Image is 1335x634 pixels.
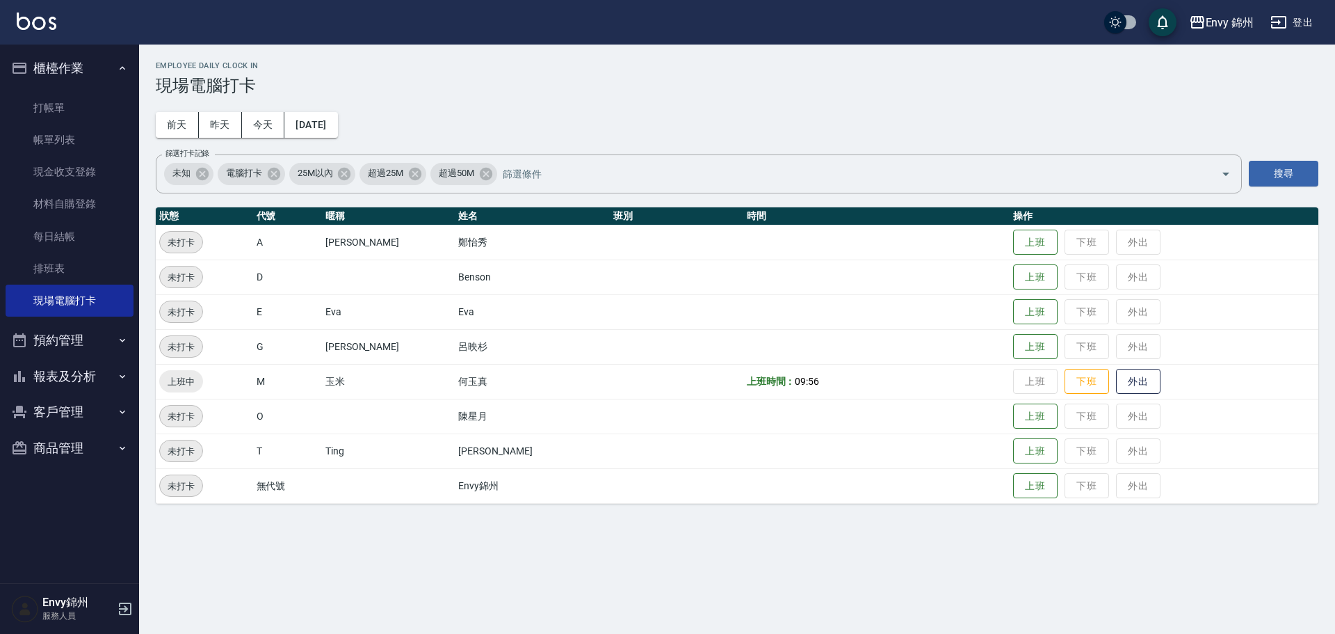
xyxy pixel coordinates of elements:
[253,294,322,329] td: E
[743,207,1010,225] th: 時間
[1116,369,1160,395] button: 外出
[455,225,610,260] td: 鄭怡秀
[6,124,133,156] a: 帳單列表
[242,112,285,138] button: 今天
[156,76,1318,95] h3: 現場電腦打卡
[160,444,202,459] span: 未打卡
[284,112,337,138] button: [DATE]
[253,399,322,434] td: O
[1149,8,1176,36] button: save
[455,329,610,364] td: 呂映杉
[359,163,426,185] div: 超過25M
[289,163,356,185] div: 25M以內
[1013,404,1058,429] button: 上班
[160,409,202,424] span: 未打卡
[218,166,270,180] span: 電腦打卡
[430,166,483,180] span: 超過50M
[164,163,213,185] div: 未知
[455,434,610,468] td: [PERSON_NAME]
[6,188,133,220] a: 材料自購登錄
[156,61,1318,70] h2: Employee Daily Clock In
[795,376,819,387] span: 09:56
[289,166,341,180] span: 25M以內
[253,364,322,399] td: M
[322,434,455,468] td: Ting
[610,207,743,225] th: 班別
[160,305,202,319] span: 未打卡
[156,112,199,138] button: 前天
[1010,207,1318,225] th: 操作
[499,161,1197,186] input: 篩選條件
[164,166,199,180] span: 未知
[1249,161,1318,187] button: 搜尋
[1013,230,1058,255] button: 上班
[322,364,455,399] td: 玉米
[455,260,610,294] td: Benson
[6,394,133,430] button: 客戶管理
[1265,10,1318,35] button: 登出
[455,207,610,225] th: 姓名
[1013,299,1058,325] button: 上班
[17,13,56,30] img: Logo
[199,112,242,138] button: 昨天
[1183,8,1260,37] button: Envy 錦州
[6,50,133,86] button: 櫃檯作業
[156,207,253,225] th: 狀態
[42,596,113,610] h5: Envy錦州
[159,374,203,389] span: 上班中
[359,166,412,180] span: 超過25M
[6,430,133,466] button: 商品管理
[160,235,202,250] span: 未打卡
[253,225,322,260] td: A
[6,92,133,124] a: 打帳單
[11,595,39,623] img: Person
[253,207,322,225] th: 代號
[455,399,610,434] td: 陳星月
[430,163,497,185] div: 超過50M
[1206,14,1254,31] div: Envy 錦州
[322,225,455,260] td: [PERSON_NAME]
[253,260,322,294] td: D
[6,285,133,317] a: 現場電腦打卡
[1065,369,1109,395] button: 下班
[165,148,209,159] label: 篩選打卡記錄
[455,294,610,329] td: Eva
[253,329,322,364] td: G
[322,207,455,225] th: 暱稱
[455,468,610,503] td: Envy錦州
[160,340,202,354] span: 未打卡
[6,322,133,358] button: 預約管理
[6,156,133,188] a: 現金收支登錄
[160,270,202,285] span: 未打卡
[1013,334,1058,360] button: 上班
[218,163,285,185] div: 電腦打卡
[1013,438,1058,464] button: 上班
[6,253,133,285] a: 排班表
[6,221,133,253] a: 每日結帳
[253,434,322,468] td: T
[322,294,455,329] td: Eva
[1013,473,1058,499] button: 上班
[6,358,133,395] button: 報表及分析
[253,468,322,503] td: 無代號
[160,479,202,493] span: 未打卡
[747,376,795,387] b: 上班時間：
[455,364,610,399] td: 何玉真
[42,610,113,622] p: 服務人員
[1013,264,1058,290] button: 上班
[322,329,455,364] td: [PERSON_NAME]
[1215,163,1237,185] button: Open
